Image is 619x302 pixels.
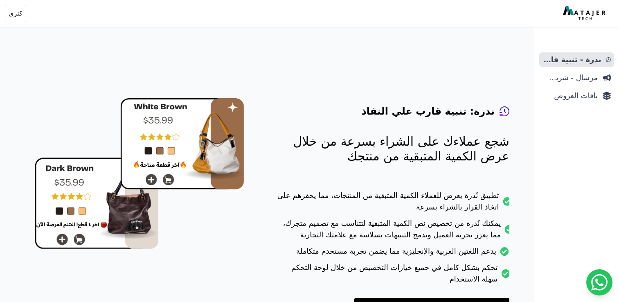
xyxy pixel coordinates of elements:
[277,218,509,246] li: يمكنك نُدرة من تخصيص نص الكمية المتبقية لتتناسب مع تصميم متجرك، مما يعزز تجربة العميل ويدمج التنب...
[539,88,614,103] a: باقات العروض
[539,70,614,85] a: مرسال - شريط دعاية
[9,9,23,18] span: كنزي
[563,6,608,21] img: MatajerTech Logo
[5,5,26,22] button: كنزي
[542,72,598,83] span: مرسال - شريط دعاية
[542,54,601,65] span: ندرة - تنبية قارب علي النفاذ
[277,262,509,290] li: تحكم بشكل كامل في جميع خيارات التخصيص من خلال لوحة التحكم سهلة الاستخدام
[277,134,509,164] p: شجع عملاءك على الشراء بسرعة من خلال عرض الكمية المتبقية من منتجك
[277,190,509,218] li: تطبيق نُدرة يعرض للعملاء الكمية المتبقية من المنتجات، مما يحفزهم على اتخاذ القرار بالشراء بسرعة
[361,105,495,118] h4: ندرة: تنبية قارب علي النفاذ
[539,52,614,67] a: ندرة - تنبية قارب علي النفاذ
[542,90,598,101] span: باقات العروض
[277,246,509,262] li: يدعم اللغتين العربية والإنجليزية مما يضمن تجربة مستخدم متكاملة
[35,98,244,249] img: hero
